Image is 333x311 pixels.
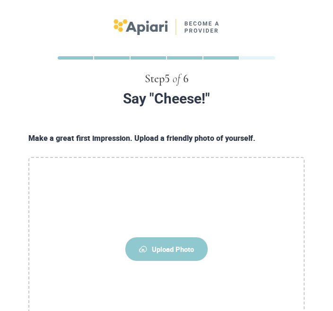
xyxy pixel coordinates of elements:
[5,71,328,87] div: Step 5 6
[125,237,208,261] span: Upload Photo
[12,91,321,106] div: Say "Cheese!"
[139,246,147,252] img: upload
[25,133,308,144] div: Make a great first impression. Upload a friendly photo of yourself.
[114,19,220,35] img: logo
[173,73,180,85] span: of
